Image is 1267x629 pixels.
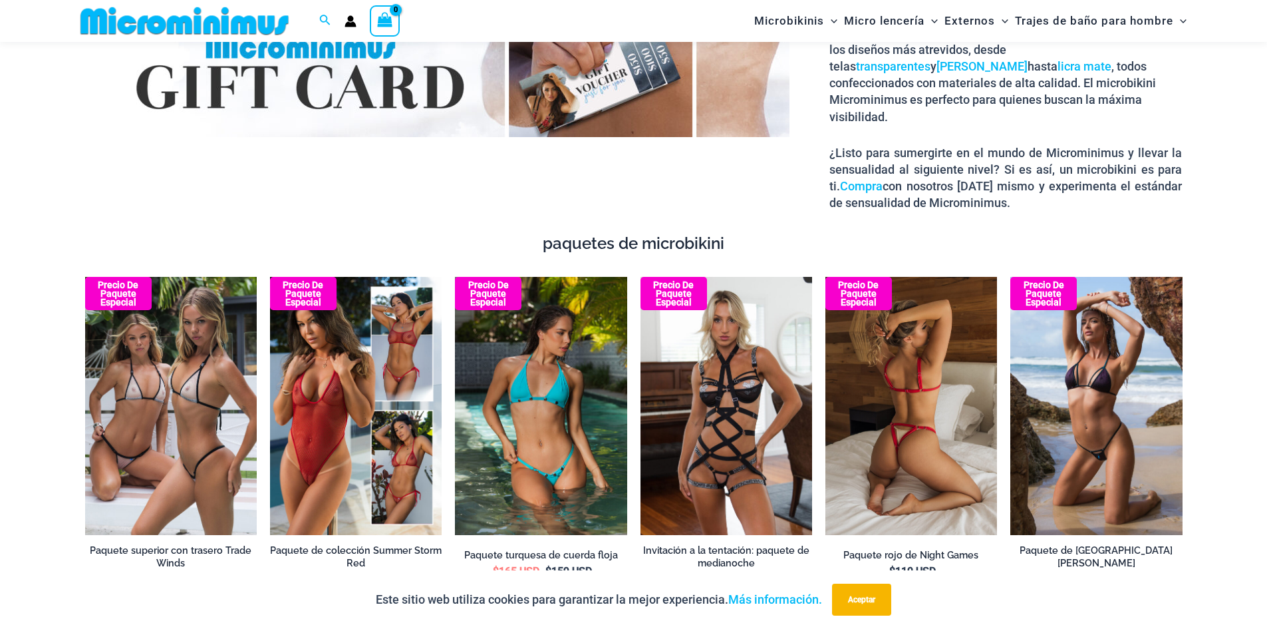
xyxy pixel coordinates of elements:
a: transparentes [856,59,930,73]
font: Paquete superior con trasero Trade Winds [90,544,251,568]
font: Precio de paquete especial [838,280,879,308]
font: hasta [1028,59,1057,73]
font: , todos confeccionados con materiales de alta calidad. El microbikini Microminimus es perfecto pa... [829,59,1156,124]
font: Este sitio web utiliza cookies para garantizar la mejor experiencia. [376,592,728,606]
img: Paquete de colección Summer Storm Red F [270,277,442,534]
font: $ [545,565,551,578]
font: Precio de paquete especial [1024,280,1064,308]
a: Paquete superior con trasero Trade Winds [85,544,257,569]
font: ¿Listo para sumergirte en el mundo de Microminimus y llevar la sensualidad al siguiente nivel? Si... [829,146,1182,193]
font: Externos [944,14,995,27]
font: Precio de paquete especial [98,280,138,308]
a: Enlace del icono de búsqueda [319,13,331,29]
font: Precio de paquete especial [468,280,509,308]
span: Alternar menú [1173,4,1187,38]
a: Trajes de baño para hombreAlternar menúAlternar menú [1012,4,1190,38]
a: Paquete de colección Summer Storm Red [270,544,442,569]
a: Paquete de [GEOGRAPHIC_DATA][PERSON_NAME] [1010,544,1182,569]
a: Invitación a la Tentación Medianoche 1037 Sujetador 6037 Tanga 1954 Body 02 Invitación a la Tenta... [640,277,812,534]
a: Más información. [728,592,822,606]
font: 159 USD [551,565,592,578]
span: Alternar menú [924,4,938,38]
img: Cuerda floja Turquesa 319 Tri Top 4228 Tanga Bottom 02 [455,277,627,535]
img: Paquete de trasero superior (1) [85,277,257,534]
font: Precio de paquete especial [653,280,694,308]
a: Juegos Nocturnos Rojo 1133 Bralette 6133 Tanga 04 Juegos Nocturnos Rojo 1133 Bralette 6133 Tanga ... [825,277,997,534]
font: Paquete de [GEOGRAPHIC_DATA][PERSON_NAME] [1020,544,1173,568]
font: y [930,59,936,73]
a: Paquete de trasero superior (1) Vientos alisios IvoryInk 317 Top 453 Micro 03Vientos alisios Ivor... [85,277,257,534]
font: $ [889,565,895,578]
a: licra mate [1057,59,1111,73]
span: Alternar menú [995,4,1008,38]
a: Paquete de colección Summer Storm Red F Paquete de colección Summer Storm Red BPaquete de colecci... [270,277,442,534]
font: $ [493,565,499,578]
font: Paquete turquesa de cuerda floja [464,549,618,560]
font: Trajes de baño para hombre [1015,14,1173,27]
nav: Navegación del sitio [749,2,1193,40]
img: Juegos Nocturnos Rojo 1133 Bralette 6133 Tanga 06 [825,277,997,534]
font: Paquete de colección Summer Storm Red [270,544,442,568]
img: Invitación a la Tentación Medianoche 1037 Sujetador 6037 Tanga 1954 Body 02 [640,277,812,534]
a: Micro lenceríaAlternar menúAlternar menú [841,4,941,38]
span: Alternar menú [824,4,837,38]
img: Santa Bárbara Púrpura Turquesa 305 Parte Superior 4118 Parte Inferior 09v2 [1010,277,1182,535]
font: Micro lencería [844,14,924,27]
a: Compra [840,179,883,193]
font: Aceptar [848,595,875,604]
font: Paquete rojo de Night Games [843,549,978,560]
font: Invitación a la tentación: paquete de medianoche [643,544,809,568]
font: 165 USD [499,565,539,578]
a: Cuerda floja Turquesa 319 Tri Top 4228 Tanga Bottom 02 Cuerda floja Turquesa 319 Tri Top 4228 Tan... [455,277,627,535]
font: con nosotros [DATE] mismo y experimenta el estándar de sensualidad de Microminimus. [829,179,1182,210]
a: Paquete rojo de Night Games [825,549,997,562]
a: [PERSON_NAME] [936,59,1028,73]
font: paquetes de microbikini [543,234,724,253]
a: Invitación a la tentación: paquete de medianoche [640,544,812,569]
img: MM SHOP LOGO PLANO [75,6,294,36]
button: Aceptar [832,584,891,616]
a: Paquete turquesa de cuerda floja [455,549,627,562]
a: Enlace del icono de la cuenta [345,15,356,27]
font: Microbikinis [754,14,824,27]
a: MicrobikinisAlternar menúAlternar menú [751,4,841,38]
font: Precio de paquete especial [283,280,323,308]
font: 110 USD [895,565,936,578]
a: Ver carrito de compras, vacío [370,5,400,36]
a: Santa Bárbara Púrpura Turquesa 305 Parte Superior 4118 Parte Inferior 09v2 Santa Bárbara Púrpura ... [1010,277,1182,535]
a: ExternosAlternar menúAlternar menú [941,4,1012,38]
